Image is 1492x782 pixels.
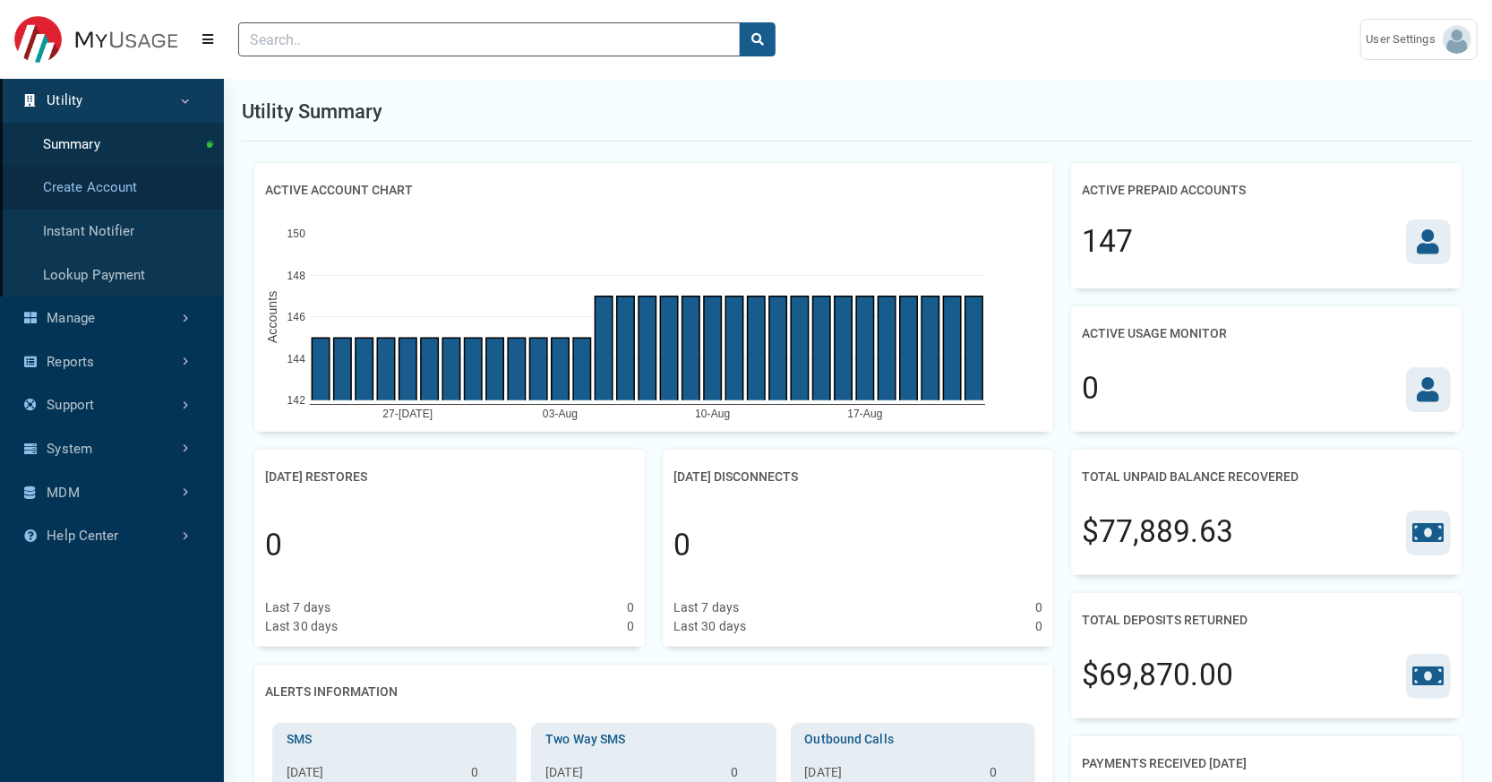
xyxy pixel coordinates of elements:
span: User Settings [1367,30,1443,48]
h3: Outbound Calls [798,730,1028,749]
div: 0 [673,523,690,568]
div: 0 [1035,617,1042,636]
div: $77,889.63 [1082,510,1233,554]
div: $69,870.00 [1082,653,1233,698]
div: Last 30 days [673,617,746,636]
button: search [740,22,776,56]
h2: [DATE] Disconnects [673,460,798,494]
h2: Active Prepaid Accounts [1082,174,1246,207]
h1: Utility Summary [242,97,383,126]
h2: Active Account Chart [265,174,413,207]
h2: [DATE] Restores [265,460,367,494]
h2: Payments Received [DATE] [1082,747,1247,780]
h2: Alerts Information [265,675,398,709]
div: 147 [1082,219,1133,264]
div: 0 [627,617,634,636]
h2: Total Unpaid Balance Recovered [1082,460,1299,494]
h3: Two Way SMS [538,730,768,749]
h2: Total Deposits Returned [1082,604,1248,637]
div: Last 7 days [265,598,330,617]
h3: SMS [279,730,510,749]
div: Last 7 days [673,598,739,617]
a: User Settings [1360,19,1478,60]
div: Last 30 days [265,617,338,636]
div: 0 [1082,366,1099,411]
h2: Active Usage Monitor [1082,317,1227,350]
button: Menu [192,23,224,56]
div: 0 [1035,598,1042,617]
div: 0 [265,523,282,568]
input: Search [238,22,741,56]
div: 0 [627,598,634,617]
img: ESITESTV3 Logo [14,16,177,64]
